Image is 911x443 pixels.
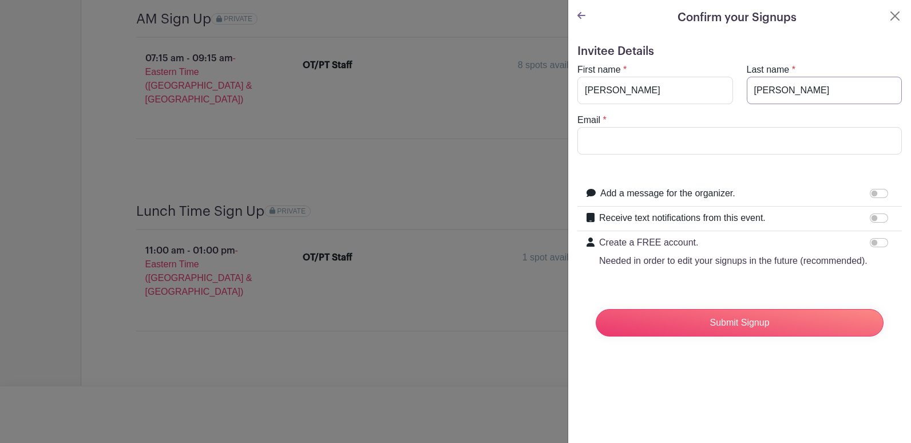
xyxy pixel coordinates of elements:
[599,254,868,268] p: Needed in order to edit your signups in the future (recommended).
[577,63,621,77] label: First name
[600,187,735,200] label: Add a message for the organizer.
[599,211,766,225] label: Receive text notifications from this event.
[888,9,902,23] button: Close
[599,236,868,250] p: Create a FREE account.
[577,113,600,127] label: Email
[747,63,790,77] label: Last name
[596,309,884,337] input: Submit Signup
[678,9,797,26] h5: Confirm your Signups
[577,45,902,58] h5: Invitee Details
